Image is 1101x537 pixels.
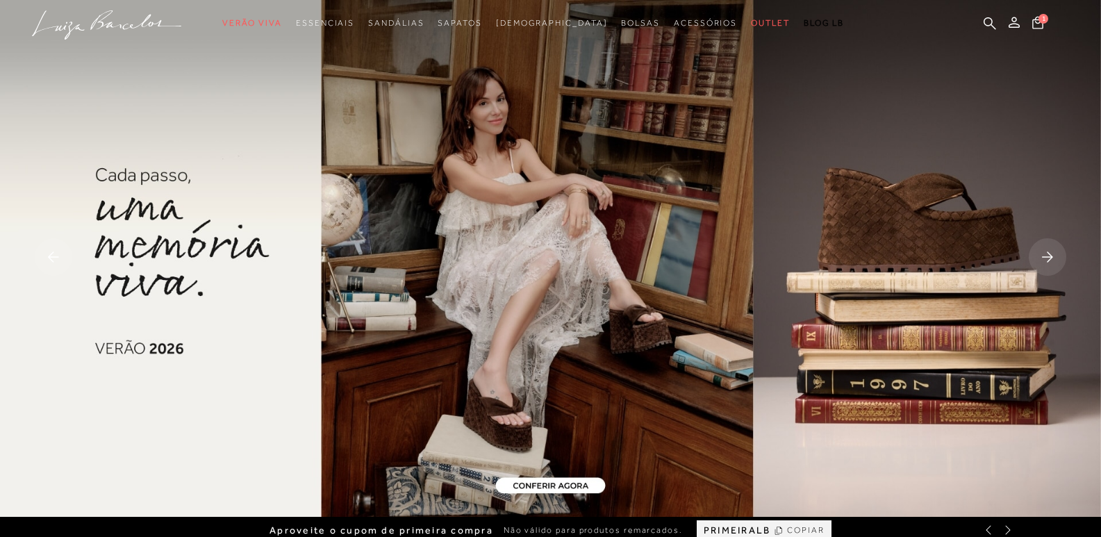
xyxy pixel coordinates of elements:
[704,524,770,536] span: PRIMEIRALB
[438,10,481,36] a: noSubCategoriesText
[368,18,424,28] span: Sandálias
[222,10,282,36] a: noSubCategoriesText
[674,10,737,36] a: noSubCategoriesText
[621,10,660,36] a: noSubCategoriesText
[674,18,737,28] span: Acessórios
[496,10,608,36] a: noSubCategoriesText
[621,18,660,28] span: Bolsas
[751,10,790,36] a: noSubCategoriesText
[368,10,424,36] a: noSubCategoriesText
[438,18,481,28] span: Sapatos
[296,18,354,28] span: Essenciais
[504,524,683,536] span: Não válido para produtos remarcados.
[222,18,282,28] span: Verão Viva
[1038,14,1048,24] span: 1
[804,10,844,36] a: BLOG LB
[804,18,844,28] span: BLOG LB
[496,18,608,28] span: [DEMOGRAPHIC_DATA]
[787,524,825,537] span: COPIAR
[1028,15,1048,34] button: 1
[751,18,790,28] span: Outlet
[270,524,493,536] span: Aproveite o cupom de primeira compra
[296,10,354,36] a: noSubCategoriesText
